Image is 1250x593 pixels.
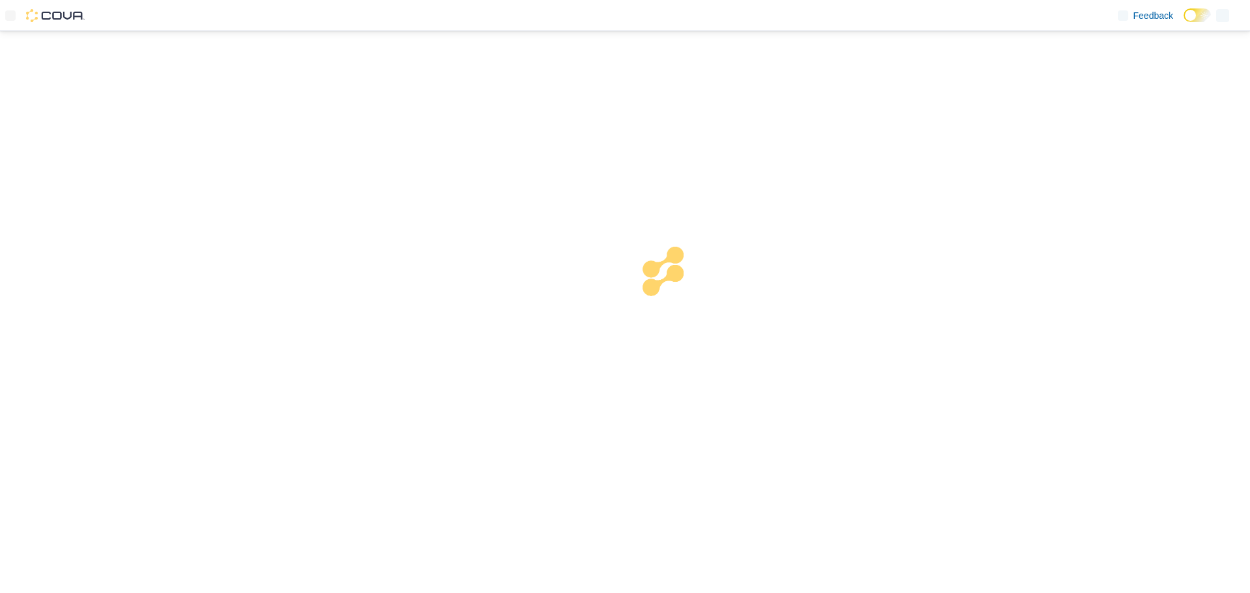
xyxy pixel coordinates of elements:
[26,9,85,22] img: Cova
[1113,3,1178,29] a: Feedback
[625,237,723,335] img: cova-loader
[1133,9,1173,22] span: Feedback
[1184,8,1211,22] input: Dark Mode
